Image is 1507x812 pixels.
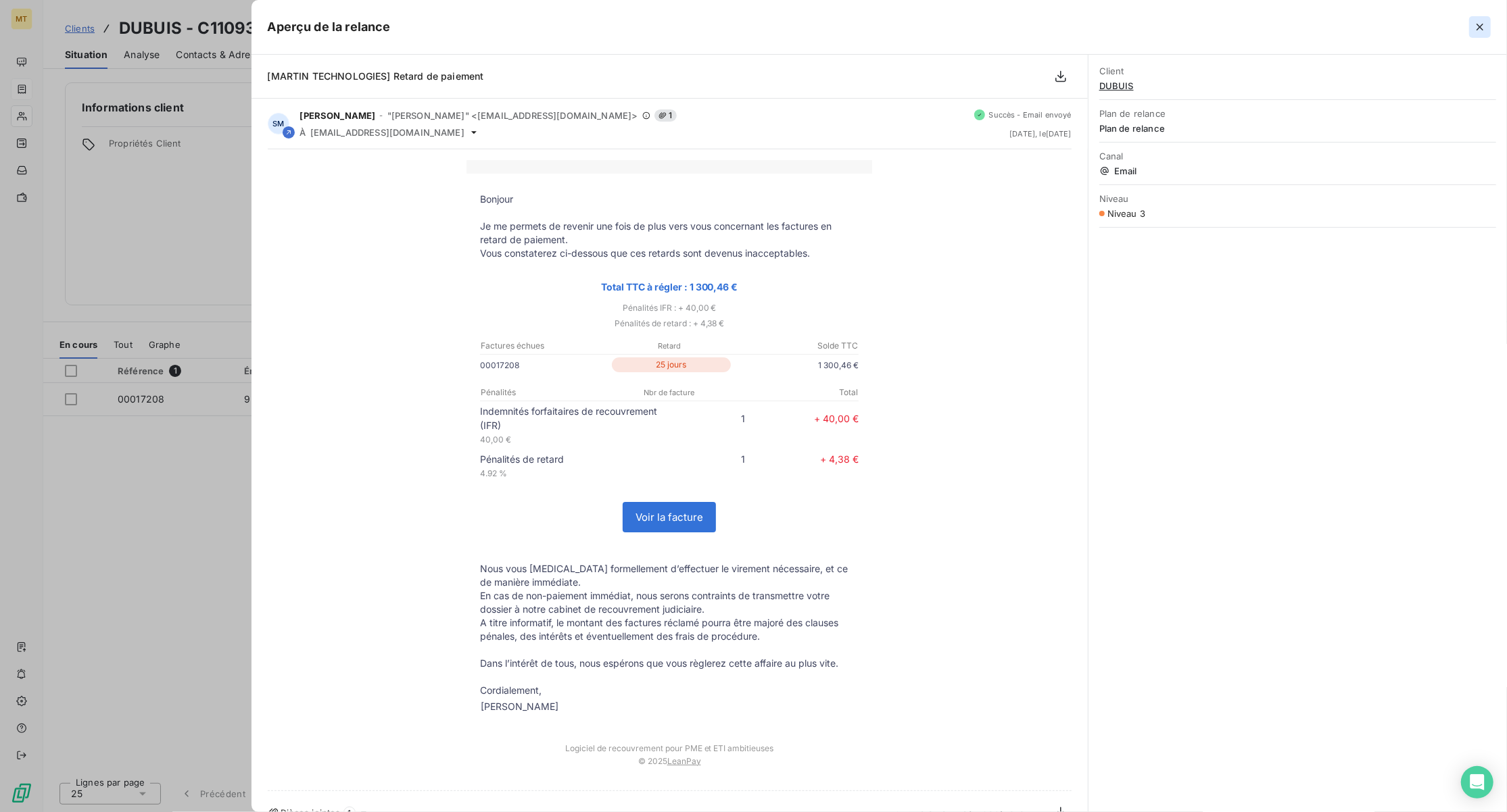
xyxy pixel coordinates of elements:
[1099,123,1496,134] span: Plan de relance
[669,452,745,466] p: 1
[467,730,872,753] td: Logiciel de recouvrement pour PME et ETI ambitieuses
[480,193,859,206] p: Bonjour
[733,340,858,352] p: Solde TTC
[1099,80,1496,91] span: DUBUIS
[467,753,872,780] td: © 2025
[1099,66,1496,76] span: Client
[481,340,606,352] p: Factures échues
[480,358,608,372] p: 00017208
[745,452,859,466] p: + 4,38 €
[268,70,484,82] span: [MARTIN TECHNOLOGIES] Retard de paiement
[481,386,606,399] p: Pénalités
[480,684,859,697] p: Cordialement,
[480,616,859,643] p: A titre informatif, le montant des factures réclamé pourra être majoré des clauses pénales, des i...
[1107,208,1145,219] span: Niveau 3
[1099,166,1496,176] span: Email
[300,110,376,121] span: [PERSON_NAME]
[480,657,859,670] p: Dans l’intérêt de tous, nous espérons que vous règlerez cette affaire au plus vite.
[734,358,859,372] p: 1 300,46 €
[480,279,859,295] p: Total TTC à régler : 1 300,46 €
[607,340,732,352] p: Retard
[654,109,677,122] span: 1
[480,432,669,447] p: 40,00 €
[300,127,306,138] span: À
[310,127,464,138] span: [EMAIL_ADDRESS][DOMAIN_NAME]
[480,452,669,466] p: Pénalités de retard
[480,404,669,432] p: Indemnités forfaitaires de recouvrement (IFR)
[989,111,1072,119] span: Succès - Email envoyé
[379,111,383,120] span: -
[745,411,859,426] p: + 40,00 €
[612,357,732,372] p: 25 jours
[669,411,745,426] p: 1
[480,562,859,589] p: Nous vous [MEDICAL_DATA] formellement d’effectuer le virement nécessaire, et ce de manière immédi...
[480,247,859,260] p: Vous constaterez ci-dessous que ces retards sont devenus inacceptables.
[467,315,872,331] p: Pénalités de retard : + 4,38 €
[480,589,859,616] p: En cas de non-paiement immédiat, nous serons contraints de transmettre votre dossier à notre cabi...
[467,300,872,315] p: Pénalités IFR : + 40,00 €
[1099,193,1496,204] span: Niveau
[667,756,701,766] a: LeanPay
[1099,108,1496,119] span: Plan de relance
[480,466,669,480] p: 4.92 %
[623,503,715,532] a: Voir la facture
[268,18,391,36] h5: Aperçu de la relance
[481,700,558,713] div: [PERSON_NAME]
[480,220,859,247] p: Je me permets de revenir une fois de plus vers vous concernant les factures en retard de paiement.
[1099,151,1496,161] span: Canal
[387,110,638,121] span: "[PERSON_NAME]" <[EMAIL_ADDRESS][DOMAIN_NAME]>
[733,386,858,399] p: Total
[607,386,732,399] p: Nbr de facture
[268,113,289,134] div: SM
[1009,130,1071,138] span: [DATE] , le [DATE]
[1461,766,1493,798] div: Open Intercom Messenger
